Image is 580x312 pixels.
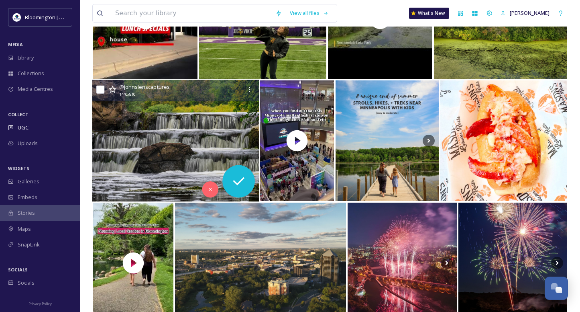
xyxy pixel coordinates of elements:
span: COLLECT [8,111,28,117]
span: [PERSON_NAME] [510,9,549,16]
a: Privacy Policy [28,298,52,308]
button: Open Chat [545,277,568,300]
span: Stories [18,209,35,217]
span: WIDGETS [8,165,29,171]
img: thumbnail [260,80,334,201]
span: Library [18,54,34,62]
span: UGC [18,124,28,131]
a: What's New [409,8,449,19]
a: View all files [286,5,333,21]
img: 429649847_804695101686009_1723528578384153789_n.jpg [13,13,21,21]
span: MEDIA [8,41,23,47]
span: Socials [18,279,35,287]
span: Bloomington [US_STATE] Travel & Tourism [25,13,125,21]
span: Embeds [18,193,37,201]
span: SOCIALS [8,267,28,273]
img: 8 Unique End of Summer Strolls, Hikes, + Treks in/near Minneapolis Make the most of summer’s fina... [336,80,438,201]
span: 1440 x 810 [119,92,135,98]
span: @ johnslenscaptures [119,83,170,90]
span: Media Centres [18,85,53,93]
span: Uploads [18,140,38,147]
img: Finally checked out masonslobster ' s MN location mallofamerica and they did not disappoint! maso... [440,80,567,201]
span: Collections [18,70,44,77]
input: Search your library [111,4,271,22]
a: [PERSON_NAME] [497,5,554,21]
span: Galleries [18,178,39,185]
img: Messing around with a 70-200 at Normandale Lake. Checked out some spots for when fall color arriv... [92,80,259,202]
span: Maps [18,225,31,233]
span: Privacy Policy [28,301,52,306]
span: SnapLink [18,241,40,248]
